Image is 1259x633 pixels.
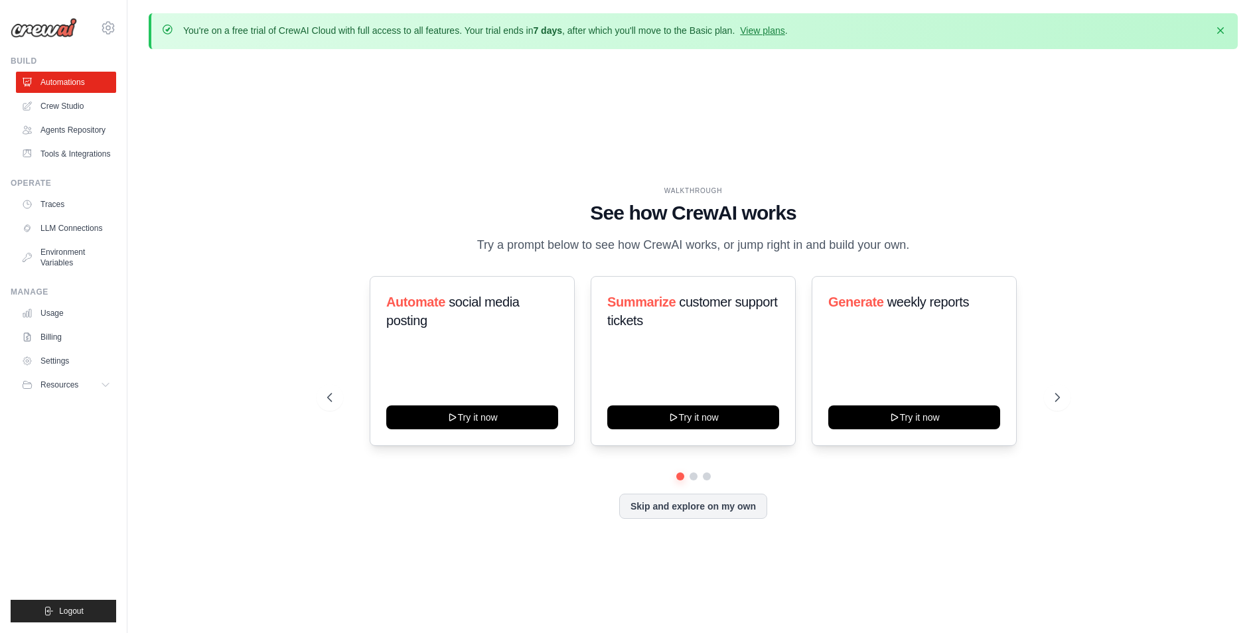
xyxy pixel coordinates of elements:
[11,18,77,38] img: Logo
[471,236,917,255] p: Try a prompt below to see how CrewAI works, or jump right in and build your own.
[386,405,558,429] button: Try it now
[386,295,520,328] span: social media posting
[828,295,884,309] span: Generate
[607,295,777,328] span: customer support tickets
[16,72,116,93] a: Automations
[11,600,116,622] button: Logout
[16,326,116,348] a: Billing
[1193,569,1259,633] iframe: Chat Widget
[828,405,1000,429] button: Try it now
[607,405,779,429] button: Try it now
[327,201,1060,225] h1: See how CrewAI works
[16,96,116,117] a: Crew Studio
[16,374,116,395] button: Resources
[11,178,116,188] div: Operate
[40,380,78,390] span: Resources
[607,295,676,309] span: Summarize
[16,218,116,239] a: LLM Connections
[11,56,116,66] div: Build
[16,242,116,273] a: Environment Variables
[740,25,784,36] a: View plans
[327,186,1060,196] div: WALKTHROUGH
[16,119,116,141] a: Agents Repository
[16,194,116,215] a: Traces
[11,287,116,297] div: Manage
[16,303,116,324] a: Usage
[887,295,969,309] span: weekly reports
[386,295,445,309] span: Automate
[533,25,562,36] strong: 7 days
[16,143,116,165] a: Tools & Integrations
[16,350,116,372] a: Settings
[619,494,767,519] button: Skip and explore on my own
[183,24,788,37] p: You're on a free trial of CrewAI Cloud with full access to all features. Your trial ends in , aft...
[59,606,84,616] span: Logout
